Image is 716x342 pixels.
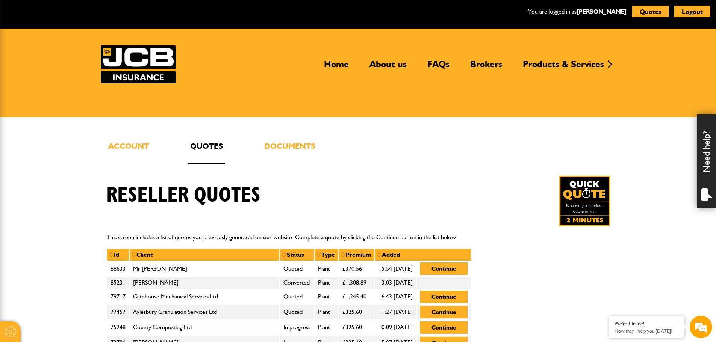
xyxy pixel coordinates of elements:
[577,8,627,15] a: [PERSON_NAME]
[280,261,314,276] td: Quoted
[517,59,610,76] a: Products & Services
[375,320,416,335] td: 10:09 [DATE]
[280,320,314,335] td: In progress
[314,289,339,304] td: Plant
[375,289,416,304] td: 16:43 [DATE]
[422,59,455,76] a: FAQs
[280,304,314,320] td: Quoted
[339,249,375,261] th: Premium
[420,291,468,303] button: Continue
[106,232,610,242] p: This screen includes a list of quotes you previously generated on our website. Complete a quote b...
[375,261,416,276] td: 15:54 [DATE]
[129,289,280,304] td: Gatehouse Mechanical Services Ltd
[129,276,280,289] td: [PERSON_NAME]
[107,289,129,304] td: 79717
[101,45,176,83] a: JCB Insurance Services
[107,276,129,289] td: 85231
[314,304,339,320] td: Plant
[615,321,678,327] div: We're Online!
[339,320,375,335] td: £325.60
[107,249,129,261] th: Id
[528,7,627,17] p: You are logged in as
[674,6,710,17] button: Logout
[314,320,339,335] td: Plant
[559,176,610,226] img: Quick Quote
[314,249,339,261] th: Type
[106,183,260,208] h1: Reseller quotes
[280,249,314,261] th: Status
[420,262,468,275] button: Continue
[101,45,176,83] img: JCB Insurance Services logo
[107,261,129,276] td: 88633
[129,320,280,335] td: County Composting Ltd
[339,261,375,276] td: £370.56
[615,328,678,334] p: How may I help you today?
[559,176,610,226] a: Get your insurance quote in just 2-minutes
[318,59,354,76] a: Home
[106,140,151,164] a: Account
[107,304,129,320] td: 77457
[697,114,716,208] div: Need help?
[364,59,412,76] a: About us
[107,320,129,335] td: 75248
[314,276,339,289] td: Plant
[465,59,508,76] a: Brokers
[339,304,375,320] td: £325.60
[129,304,280,320] td: Aylesbury Granulation Services Ltd
[632,6,669,17] button: Quotes
[129,261,280,276] td: Mr [PERSON_NAME]
[339,289,375,304] td: £1,245.40
[375,276,416,289] td: 13:03 [DATE]
[375,249,471,261] th: Added
[420,321,468,334] button: Continue
[339,276,375,289] td: £1,308.89
[129,249,280,261] th: Client
[280,289,314,304] td: Quoted
[280,276,314,289] td: Converted
[375,304,416,320] td: 11:27 [DATE]
[314,261,339,276] td: Plant
[188,140,225,164] a: Quotes
[262,140,317,164] a: Documents
[420,306,468,318] button: Continue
